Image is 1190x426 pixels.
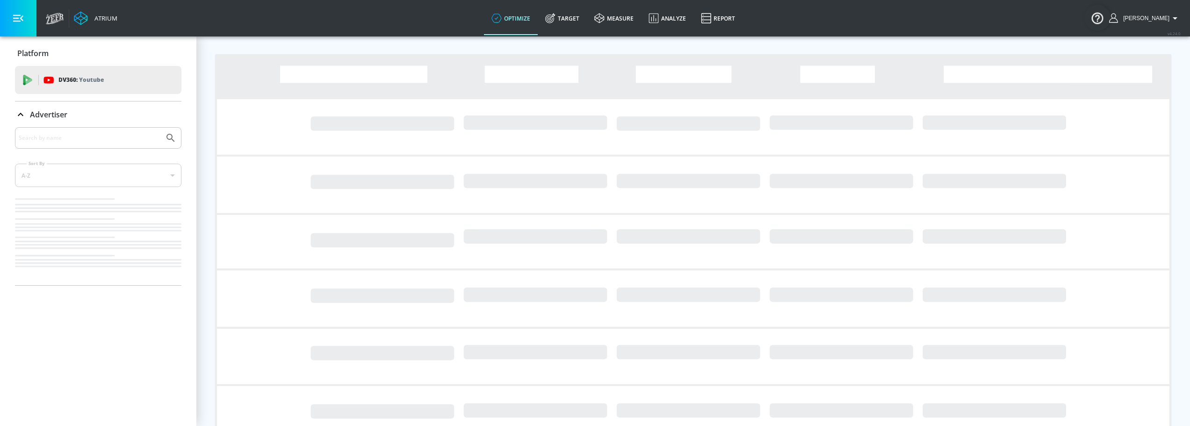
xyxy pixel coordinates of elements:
nav: list of Advertiser [15,195,181,285]
p: DV360: [58,75,104,85]
p: Platform [17,48,49,58]
p: Youtube [79,75,104,85]
p: Advertiser [30,109,67,120]
div: DV360: Youtube [15,66,181,94]
span: login as: alejandro.roque@essencemediacom.com [1119,15,1169,22]
a: Target [538,1,587,35]
div: A-Z [15,164,181,187]
a: Report [693,1,743,35]
a: Analyze [641,1,693,35]
button: Open Resource Center [1084,5,1111,31]
a: Atrium [74,11,117,25]
label: Sort By [27,160,47,166]
a: measure [587,1,641,35]
div: Advertiser [15,101,181,128]
a: optimize [484,1,538,35]
span: v 4.24.0 [1168,31,1181,36]
input: Search by name [19,132,160,144]
div: Advertiser [15,127,181,285]
button: [PERSON_NAME] [1109,13,1181,24]
div: Platform [15,40,181,66]
div: Atrium [91,14,117,22]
